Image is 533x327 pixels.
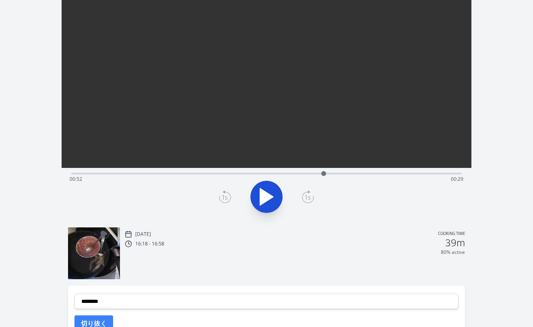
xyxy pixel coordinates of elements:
span: 00:52 [70,176,82,182]
p: 16:18 - 16:58 [135,241,164,247]
p: 80% active [441,249,465,255]
img: 250905071920_thumb.jpeg [68,227,120,279]
span: 00:29 [451,176,463,182]
p: [DATE] [135,231,151,237]
h2: 39m [445,238,465,247]
p: Cooking time [438,231,465,238]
